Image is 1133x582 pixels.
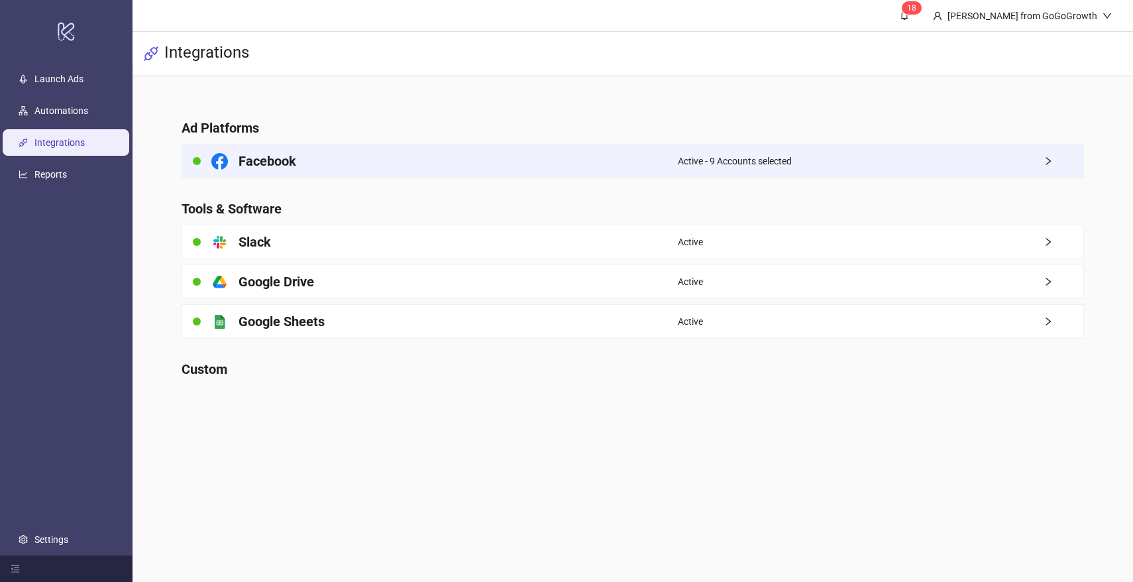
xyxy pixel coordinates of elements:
[900,11,909,20] span: bell
[1044,156,1083,166] span: right
[164,42,249,65] h3: Integrations
[34,137,85,148] a: Integrations
[182,264,1084,299] a: Google DriveActiveright
[678,235,703,249] span: Active
[182,304,1084,339] a: Google SheetsActiveright
[678,154,792,168] span: Active - 9 Accounts selected
[678,274,703,289] span: Active
[907,3,912,13] span: 1
[902,1,922,15] sup: 18
[182,200,1084,218] h4: Tools & Software
[34,534,68,545] a: Settings
[143,46,159,62] span: api
[239,272,314,291] h4: Google Drive
[1044,237,1083,247] span: right
[34,74,83,84] a: Launch Ads
[182,119,1084,137] h4: Ad Platforms
[34,169,67,180] a: Reports
[1044,277,1083,286] span: right
[11,564,20,573] span: menu-fold
[182,225,1084,259] a: SlackActiveright
[912,3,916,13] span: 8
[1103,11,1112,21] span: down
[34,105,88,116] a: Automations
[239,152,296,170] h4: Facebook
[182,144,1084,178] a: FacebookActive - 9 Accounts selectedright
[933,11,942,21] span: user
[1044,317,1083,326] span: right
[182,360,1084,378] h4: Custom
[942,9,1103,23] div: [PERSON_NAME] from GoGoGrowth
[678,314,703,329] span: Active
[239,233,271,251] h4: Slack
[239,312,325,331] h4: Google Sheets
